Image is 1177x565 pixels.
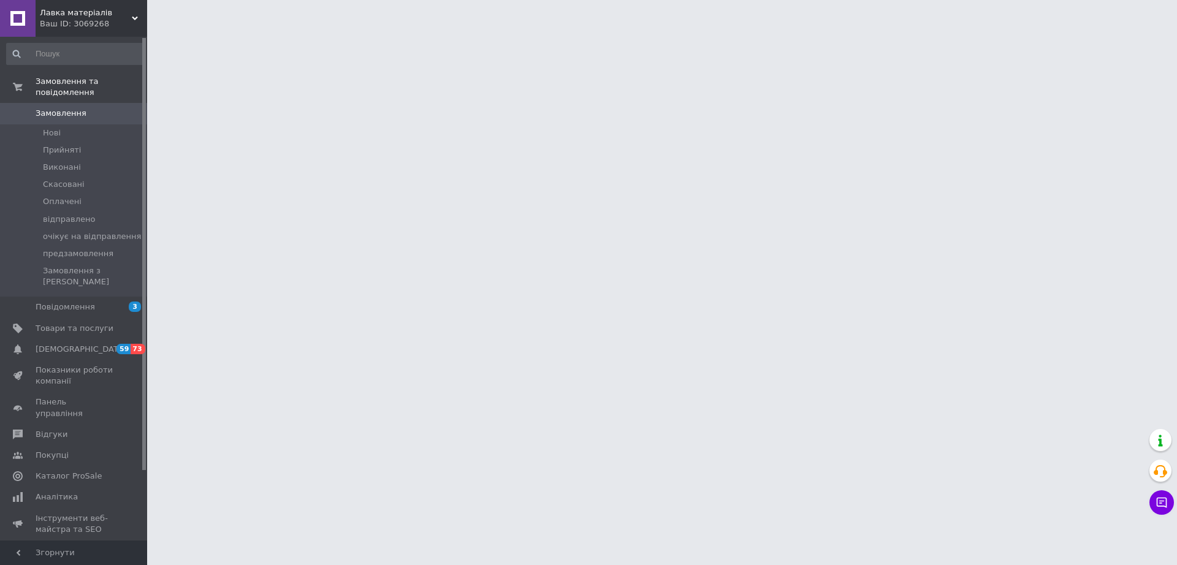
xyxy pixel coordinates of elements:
span: Показники роботи компанії [36,365,113,387]
span: Повідомлення [36,301,95,313]
span: 73 [131,344,145,354]
span: Каталог ProSale [36,471,102,482]
input: Пошук [6,43,145,65]
span: очікує на відправлення [43,231,141,242]
span: предзамовлення [43,248,113,259]
span: Відгуки [36,429,67,440]
button: Чат з покупцем [1149,490,1174,515]
span: 3 [129,301,141,312]
div: Ваш ID: 3069268 [40,18,147,29]
span: Лавка матеріалів [40,7,132,18]
span: Товари та послуги [36,323,113,334]
span: Аналітика [36,491,78,502]
span: Нові [43,127,61,138]
span: [DEMOGRAPHIC_DATA] [36,344,126,355]
span: Прийняті [43,145,81,156]
span: Скасовані [43,179,85,190]
span: Замовлення [36,108,86,119]
span: Замовлення з [PERSON_NAME] [43,265,143,287]
span: відправлено [43,214,95,225]
span: 59 [116,344,131,354]
span: Оплачені [43,196,82,207]
span: Покупці [36,450,69,461]
span: Замовлення та повідомлення [36,76,147,98]
span: Інструменти веб-майстра та SEO [36,513,113,535]
span: Панель управління [36,396,113,419]
span: Виконані [43,162,81,173]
